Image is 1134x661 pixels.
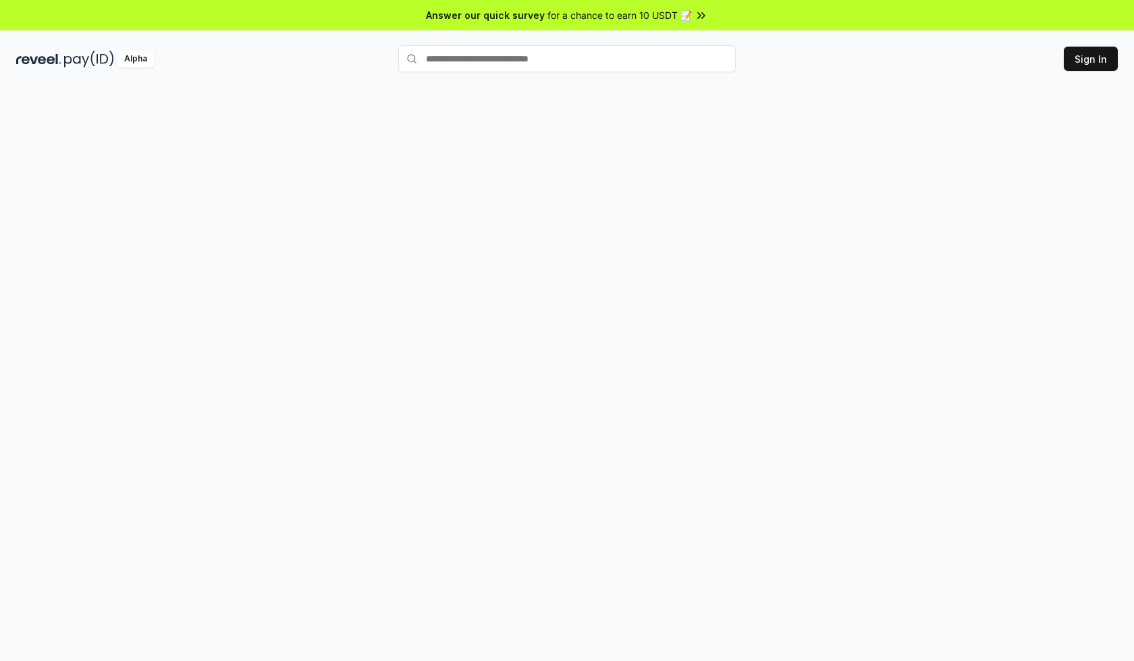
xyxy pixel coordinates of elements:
[64,51,114,68] img: pay_id
[117,51,155,68] div: Alpha
[1064,47,1118,71] button: Sign In
[426,8,545,22] span: Answer our quick survey
[547,8,692,22] span: for a chance to earn 10 USDT 📝
[16,51,61,68] img: reveel_dark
